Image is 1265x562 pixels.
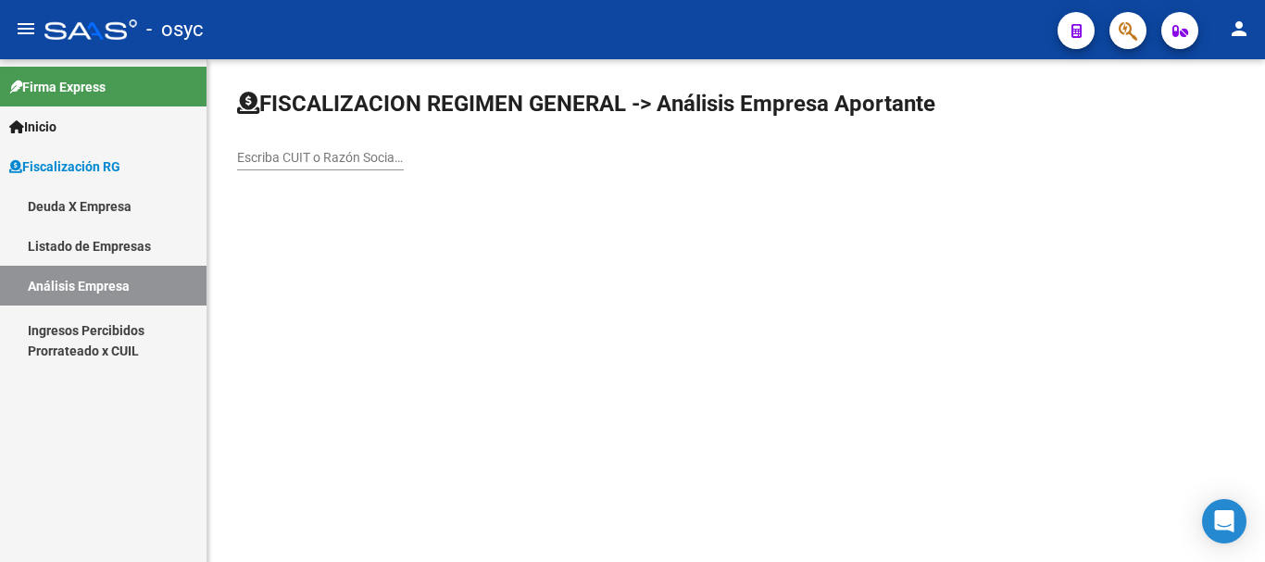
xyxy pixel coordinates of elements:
mat-icon: menu [15,18,37,40]
h1: FISCALIZACION REGIMEN GENERAL -> Análisis Empresa Aportante [237,89,935,119]
span: Inicio [9,117,56,137]
span: Fiscalización RG [9,156,120,177]
div: Open Intercom Messenger [1202,499,1246,543]
span: Firma Express [9,77,106,97]
span: - osyc [146,9,204,50]
mat-icon: person [1228,18,1250,40]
